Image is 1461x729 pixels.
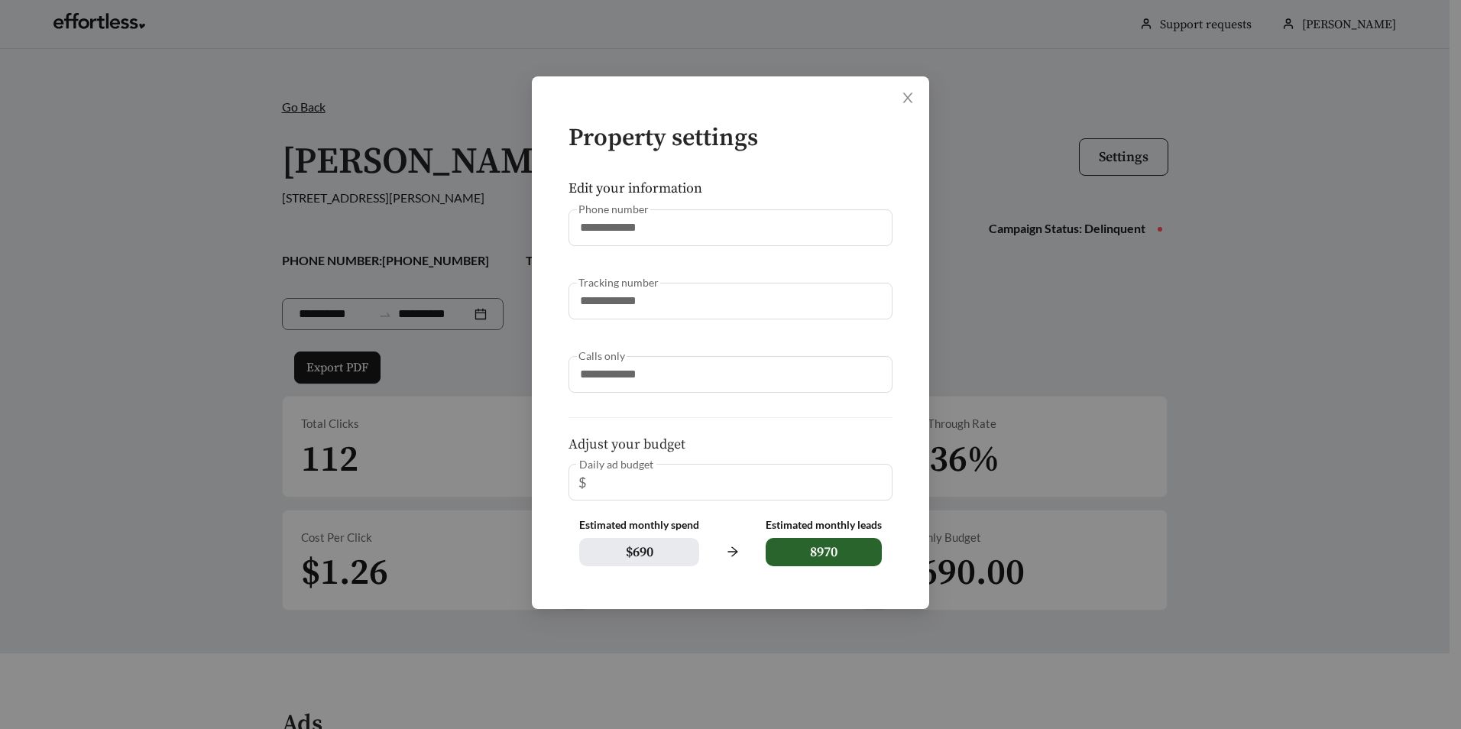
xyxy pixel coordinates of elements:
h4: Property settings [569,125,892,152]
span: close [901,91,915,105]
div: Estimated monthly leads [766,519,882,532]
h5: Edit your information [569,181,892,196]
div: Estimated monthly spend [579,519,699,532]
span: 8970 [766,538,882,566]
h5: Adjust your budget [569,437,892,452]
span: arrow-right [718,537,747,566]
span: $ 690 [579,538,699,566]
button: Close [886,76,929,119]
